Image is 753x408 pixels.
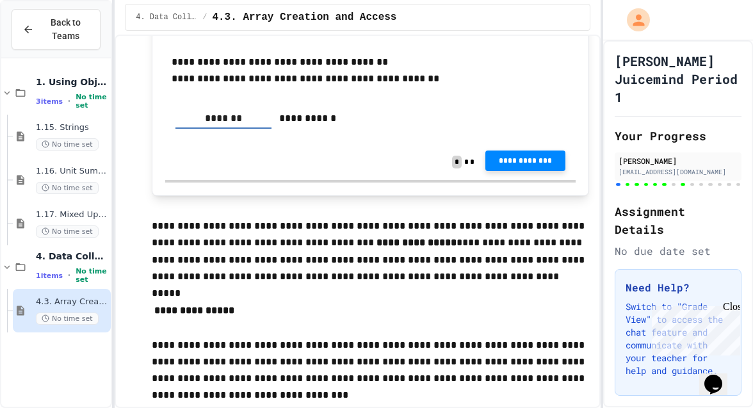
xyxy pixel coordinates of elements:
[626,300,731,377] p: Switch to "Grade View" to access the chat feature and communicate with your teacher for help and ...
[36,313,99,325] span: No time set
[42,16,90,43] span: Back to Teams
[76,93,108,110] span: No time set
[36,225,99,238] span: No time set
[36,122,108,133] span: 1.15. Strings
[12,9,101,50] button: Back to Teams
[619,167,738,177] div: [EMAIL_ADDRESS][DOMAIN_NAME]
[647,301,740,355] iframe: chat widget
[36,209,108,220] span: 1.17. Mixed Up Code Practice 1.1-1.6
[36,138,99,151] span: No time set
[36,76,108,88] span: 1. Using Objects and Methods
[36,166,108,177] span: 1.16. Unit Summary 1a (1.1-1.6)
[615,243,741,259] div: No due date set
[68,96,70,106] span: •
[5,5,88,81] div: Chat with us now!Close
[626,280,731,295] h3: Need Help?
[36,97,63,106] span: 3 items
[699,357,740,395] iframe: chat widget
[36,297,108,307] span: 4.3. Array Creation and Access
[68,270,70,281] span: •
[212,10,396,25] span: 4.3. Array Creation and Access
[615,202,741,238] h2: Assignment Details
[136,12,197,22] span: 4. Data Collections
[202,12,207,22] span: /
[615,127,741,145] h2: Your Progress
[36,272,63,280] span: 1 items
[619,155,738,167] div: [PERSON_NAME]
[36,250,108,262] span: 4. Data Collections
[76,267,108,284] span: No time set
[613,5,653,35] div: My Account
[36,182,99,194] span: No time set
[615,52,741,106] h1: [PERSON_NAME] Juicemind Period 1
